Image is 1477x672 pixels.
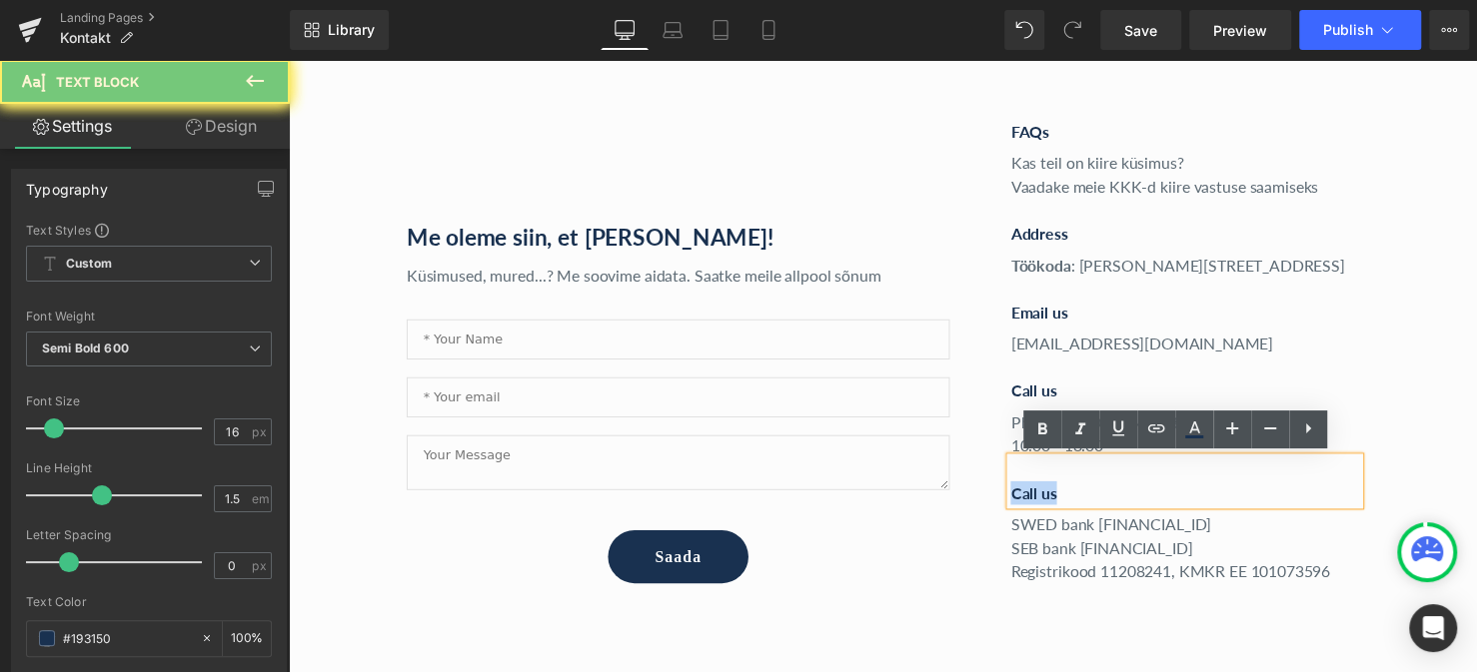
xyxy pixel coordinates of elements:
[1124,20,1157,41] span: Save
[601,10,649,50] a: Desktop
[42,340,129,355] b: Semi Bold 600
[325,478,469,532] button: Saada
[120,323,673,363] input: * Your email
[120,264,673,305] input: * Your Name
[649,10,697,50] a: Laptop
[26,461,272,475] div: Line Height
[26,528,272,542] div: Letter Spacing
[120,166,673,196] p: Me oleme siin, et [PERSON_NAME]!
[290,10,389,50] a: New Library
[149,104,294,149] a: Design
[735,460,1089,484] p: SWED bank [FINANCIAL_ID]
[1213,20,1267,41] span: Preview
[1299,10,1421,50] button: Publish
[1189,10,1291,50] a: Preview
[735,61,1089,85] p: FAQs
[1052,10,1092,50] button: Redo
[1429,10,1469,50] button: More
[26,222,272,238] div: Text Styles
[735,93,1089,117] p: Kas teil on kiire küsimus?
[735,428,1089,452] p: Call us
[735,356,1089,380] p: Phone: [PHONE_NUMBER]
[63,627,191,649] input: Color
[735,199,795,218] strong: Töökoda
[120,208,673,232] p: Küsimused, mured...? Me soovime aidata. Saatke meile allpool sõnum
[735,245,1089,269] p: Email us
[1004,10,1044,50] button: Undo
[60,30,111,46] span: Kontakt
[697,10,744,50] a: Tablet
[252,559,269,572] span: px
[744,10,792,50] a: Mobile
[735,165,1089,189] p: Address
[328,21,375,39] span: Library
[26,310,272,324] div: Font Weight
[26,595,272,609] div: Text Color
[735,325,1089,348] p: Call us
[1323,22,1373,38] span: Publish
[735,508,1089,532] p: Registrikood 11208241, KMKR EE 101073596
[735,277,1089,301] p: [EMAIL_ADDRESS][DOMAIN_NAME]
[223,621,271,656] div: %
[56,74,139,90] span: Text Block
[735,484,1089,508] p: SEB bank [FINANCIAL_ID]
[735,117,1089,141] p: Vaadake meie KKK-d kiire vastuse saamiseks
[252,425,269,438] span: px
[60,10,290,26] a: Landing Pages
[66,256,112,273] b: Custom
[26,394,272,408] div: Font Size
[1409,604,1457,652] div: Open Intercom Messenger
[252,492,269,505] span: em
[26,170,108,198] div: Typography
[735,197,1089,221] p: : [PERSON_NAME][STREET_ADDRESS]
[735,380,1089,404] p: 10:00 - 18:00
